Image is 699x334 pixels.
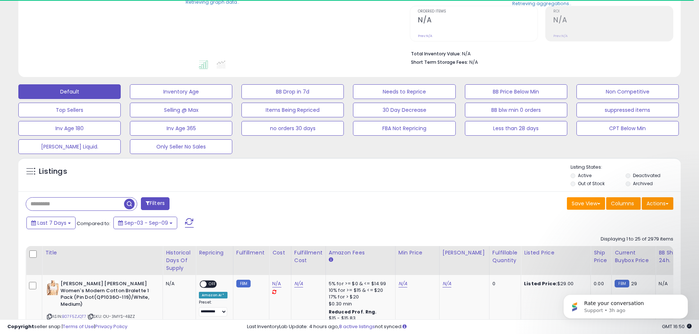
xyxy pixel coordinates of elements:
[130,103,232,117] button: Selling @ Max
[166,280,190,287] div: N/A
[241,84,344,99] button: BB Drop in 7d
[594,249,608,264] div: Ship Price
[272,249,288,257] div: Cost
[166,249,193,272] div: Historical Days Of Supply
[606,197,641,210] button: Columns
[130,139,232,154] button: Only Seller No Sales
[353,84,455,99] button: Needs to Reprice
[443,280,451,287] a: N/A
[236,280,251,287] small: FBM
[130,84,232,99] button: Inventory Age
[294,280,303,287] a: N/A
[18,139,121,154] button: [PERSON_NAME] Liquid.
[130,121,232,136] button: Inv Age 365
[552,279,699,330] iframe: Intercom notifications message
[492,249,518,264] div: Fulfillable Quantity
[642,197,673,210] button: Actions
[576,103,679,117] button: suppressed items
[329,301,390,307] div: $0.30 min
[39,166,67,177] h5: Listings
[329,287,390,294] div: 10% for >= $15 & <= $20
[492,280,515,287] div: 0
[241,121,344,136] button: no orders 30 days
[398,280,407,287] a: N/A
[7,323,34,330] strong: Copyright
[199,249,230,257] div: Repricing
[524,280,585,287] div: $29.00
[199,292,227,298] div: Amazon AI *
[7,323,127,330] div: seller snap | |
[465,121,567,136] button: Less than 28 days
[398,249,436,257] div: Min Price
[37,219,66,227] span: Last 7 Days
[272,280,281,287] a: N/A
[633,180,653,187] label: Archived
[199,300,227,316] div: Preset:
[329,309,377,315] b: Reduced Prof. Rng.
[571,164,681,171] p: Listing States:
[353,121,455,136] button: FBA Not Repricing
[353,103,455,117] button: 30 Day Decrease
[61,280,150,309] b: [PERSON_NAME] [PERSON_NAME] Women`s Modern Cotton Bralette 1 Pack (Pin Dot(QP1036O-119)/White, Me...
[465,84,567,99] button: BB Price Below Min
[329,257,333,263] small: Amazon Fees.
[45,249,160,257] div: Title
[443,249,486,257] div: [PERSON_NAME]
[659,249,685,264] div: BB Share 24h.
[18,103,121,117] button: Top Sellers
[576,121,679,136] button: CPT Below Min
[207,281,218,287] span: OFF
[578,180,605,187] label: Out of Stock
[611,200,634,207] span: Columns
[63,323,94,330] a: Terms of Use
[113,217,177,229] button: Sep-03 - Sep-09
[633,172,660,179] label: Deactivated
[18,84,121,99] button: Default
[339,323,375,330] a: 8 active listings
[95,323,127,330] a: Privacy Policy
[578,172,591,179] label: Active
[241,103,344,117] button: Items Being Repriced
[576,84,679,99] button: Non Competitive
[26,217,76,229] button: Last 7 Days
[77,220,110,227] span: Compared to:
[47,280,59,295] img: 511Py8OeNQL._SL40_.jpg
[18,121,121,136] button: Inv Age 180
[124,219,168,227] span: Sep-03 - Sep-09
[524,280,557,287] b: Listed Price:
[567,197,605,210] button: Save View
[524,249,587,257] div: Listed Price
[236,249,266,257] div: Fulfillment
[329,280,390,287] div: 5% for >= $0 & <= $14.99
[294,249,323,264] div: Fulfillment Cost
[465,103,567,117] button: BB blw min 0 orders
[329,294,390,300] div: 17% for > $20
[615,249,652,264] div: Current Buybox Price
[601,236,673,243] div: Displaying 1 to 25 of 2979 items
[141,197,170,210] button: Filters
[329,249,392,257] div: Amazon Fees
[247,323,692,330] div: Last InventoryLab Update: 4 hours ago, not synced.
